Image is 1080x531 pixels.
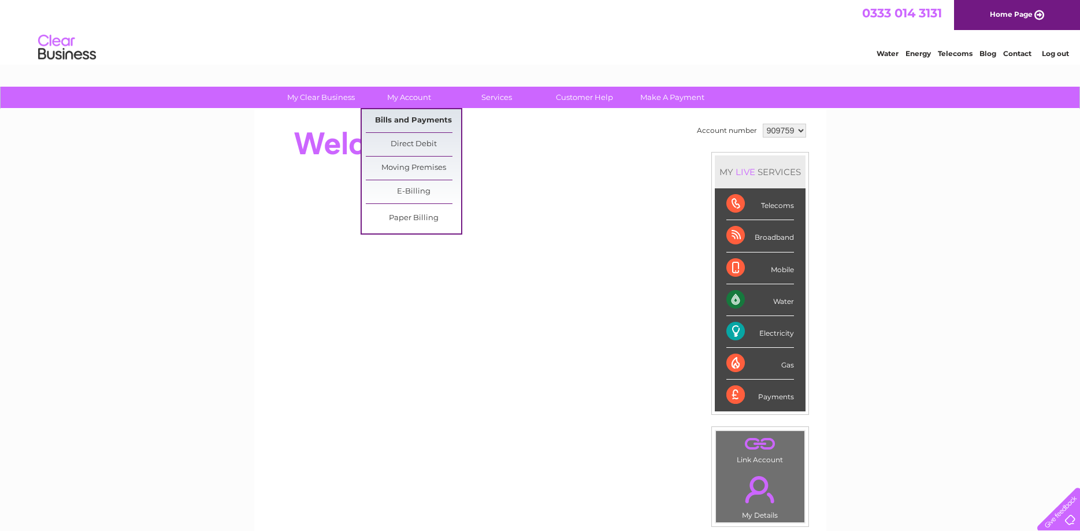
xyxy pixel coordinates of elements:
[715,430,805,467] td: Link Account
[366,133,461,156] a: Direct Debit
[938,49,973,58] a: Telecoms
[726,316,794,348] div: Electricity
[726,188,794,220] div: Telecoms
[726,380,794,411] div: Payments
[366,109,461,132] a: Bills and Payments
[361,87,457,108] a: My Account
[715,466,805,523] td: My Details
[1042,49,1069,58] a: Log out
[905,49,931,58] a: Energy
[715,155,806,188] div: MY SERVICES
[726,284,794,316] div: Water
[366,157,461,180] a: Moving Premises
[537,87,632,108] a: Customer Help
[449,87,544,108] a: Services
[273,87,369,108] a: My Clear Business
[625,87,720,108] a: Make A Payment
[979,49,996,58] a: Blog
[726,220,794,252] div: Broadband
[726,252,794,284] div: Mobile
[38,30,97,65] img: logo.png
[726,348,794,380] div: Gas
[366,180,461,203] a: E-Billing
[719,434,801,454] a: .
[862,6,942,20] a: 0333 014 3131
[877,49,899,58] a: Water
[366,207,461,230] a: Paper Billing
[694,121,760,140] td: Account number
[733,166,758,177] div: LIVE
[1003,49,1031,58] a: Contact
[719,469,801,510] a: .
[268,6,814,56] div: Clear Business is a trading name of Verastar Limited (registered in [GEOGRAPHIC_DATA] No. 3667643...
